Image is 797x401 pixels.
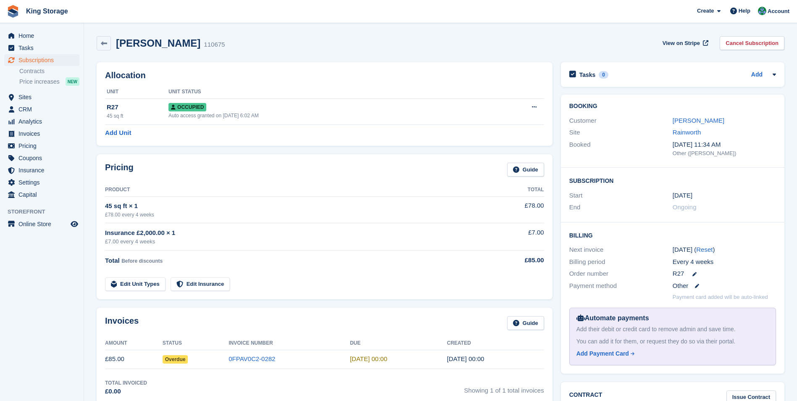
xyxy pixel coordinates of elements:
[673,191,692,200] time: 2025-10-03 23:00:00 UTC
[105,337,163,350] th: Amount
[569,245,673,255] div: Next invoice
[18,91,69,103] span: Sites
[204,40,225,50] div: 110675
[105,163,134,177] h2: Pricing
[69,219,79,229] a: Preview store
[673,203,697,211] span: Ongoing
[18,128,69,140] span: Invoices
[758,7,766,15] img: John King
[507,163,544,177] a: Guide
[464,379,544,396] span: Showing 1 of 1 total invoices
[576,325,769,334] div: Add their debit or credit card to remove admin and save time.
[576,349,629,358] div: Add Payment Card
[18,140,69,152] span: Pricing
[19,78,60,86] span: Price increases
[663,39,700,47] span: View on Stripe
[107,112,168,120] div: 45 sq ft
[569,281,673,291] div: Payment method
[576,313,769,323] div: Automate payments
[105,228,485,238] div: Insurance £2,000.00 × 1
[4,30,79,42] a: menu
[485,196,544,223] td: £78.00
[229,337,350,350] th: Invoice Number
[23,4,71,18] a: King Storage
[485,223,544,251] td: £7.00
[105,183,485,197] th: Product
[18,218,69,230] span: Online Store
[66,77,79,86] div: NEW
[171,277,230,291] a: Edit Insurance
[18,189,69,200] span: Capital
[18,54,69,66] span: Subscriptions
[673,257,776,267] div: Every 4 weeks
[18,30,69,42] span: Home
[168,103,206,111] span: Occupied
[163,355,188,364] span: Overdue
[673,117,724,124] a: [PERSON_NAME]
[18,152,69,164] span: Coupons
[8,208,84,216] span: Storefront
[569,103,776,110] h2: Booking
[105,71,544,80] h2: Allocation
[576,349,765,358] a: Add Payment Card
[19,67,79,75] a: Contracts
[659,36,710,50] a: View on Stripe
[673,269,684,279] span: R27
[673,281,776,291] div: Other
[768,7,789,16] span: Account
[673,129,701,136] a: Rainworth
[105,211,485,219] div: £78.00 every 4 weeks
[19,77,79,86] a: Price increases NEW
[163,337,229,350] th: Status
[696,246,713,253] a: Reset
[697,7,714,15] span: Create
[720,36,784,50] a: Cancel Subscription
[105,277,166,291] a: Edit Unit Types
[569,140,673,158] div: Booked
[4,103,79,115] a: menu
[569,128,673,137] div: Site
[569,176,776,185] h2: Subscription
[569,203,673,212] div: End
[105,387,147,396] div: £0.00
[569,257,673,267] div: Billing period
[105,316,139,330] h2: Invoices
[18,103,69,115] span: CRM
[168,112,483,119] div: Auto access granted on [DATE] 6:02 AM
[18,42,69,54] span: Tasks
[751,70,763,80] a: Add
[569,231,776,239] h2: Billing
[673,149,776,158] div: Other ([PERSON_NAME])
[18,164,69,176] span: Insurance
[116,37,200,49] h2: [PERSON_NAME]
[485,256,544,265] div: £85.00
[7,5,19,18] img: stora-icon-8386f47178a22dfd0bd8f6a31ec36ba5ce8667c1dd55bd0f319d3a0aa187defe.svg
[447,337,544,350] th: Created
[4,91,79,103] a: menu
[579,71,596,79] h2: Tasks
[507,316,544,330] a: Guide
[447,355,484,362] time: 2025-10-03 23:00:22 UTC
[168,85,483,99] th: Unit Status
[229,355,275,362] a: 0FPAV0C2-0282
[105,257,120,264] span: Total
[105,379,147,387] div: Total Invoiced
[350,355,387,362] time: 2025-10-04 23:00:00 UTC
[569,116,673,126] div: Customer
[4,140,79,152] a: menu
[4,128,79,140] a: menu
[485,183,544,197] th: Total
[599,71,608,79] div: 0
[18,116,69,127] span: Analytics
[4,116,79,127] a: menu
[105,85,168,99] th: Unit
[4,152,79,164] a: menu
[105,237,485,246] div: £7.00 every 4 weeks
[18,177,69,188] span: Settings
[105,201,485,211] div: 45 sq ft × 1
[105,350,163,369] td: £85.00
[673,245,776,255] div: [DATE] ( )
[4,54,79,66] a: menu
[4,218,79,230] a: menu
[350,337,447,350] th: Due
